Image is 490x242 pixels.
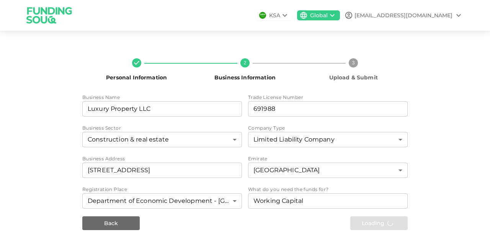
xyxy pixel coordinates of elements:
span: Business Address [82,156,125,161]
span: Business Sector [82,125,121,131]
text: 3 [352,60,355,66]
span: Registration Place [82,186,127,192]
textarea: needFundsFor [253,196,402,205]
div: companyType [248,132,408,147]
text: 2 [244,60,247,66]
div: emirates [248,163,408,178]
span: Personal Information [106,74,167,81]
div: businessSector [82,132,242,147]
span: Business Name [82,94,120,100]
input: tradeLicenseNumber [248,101,408,117]
img: flag-sa.b9a346574cdc8950dd34b50780441f57.svg [259,12,266,19]
div: needFundsFor [248,193,408,209]
span: Upload & Submit [329,74,378,81]
span: Company Type [248,125,285,131]
input: businessAddress.addressLine [82,163,242,178]
span: What do you need the funds for? [248,186,328,192]
div: registrationPlace [82,193,242,209]
input: businessName [82,101,242,117]
span: Emirate [248,156,268,161]
span: Trade License Number [248,94,303,100]
div: [EMAIL_ADDRESS][DOMAIN_NAME] [354,12,452,20]
div: Global [310,12,328,20]
div: KSA [269,12,280,20]
span: Business Information [214,74,276,81]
